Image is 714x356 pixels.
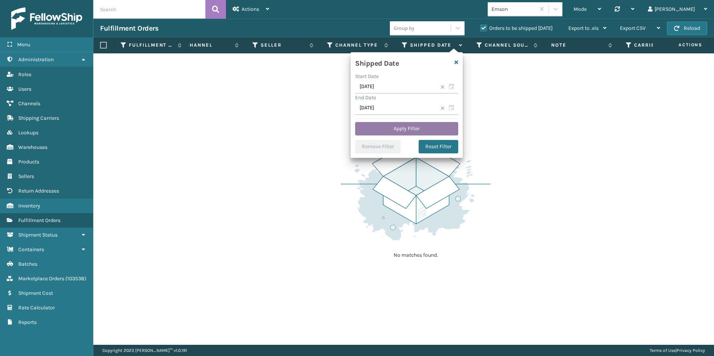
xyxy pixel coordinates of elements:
[18,261,37,267] span: Batches
[355,122,458,135] button: Apply Filter
[129,42,174,49] label: Fulfillment Order Id
[18,129,38,136] span: Lookups
[18,144,47,150] span: Warehouses
[186,42,231,49] label: Channel
[18,290,53,296] span: Shipment Cost
[18,217,60,224] span: Fulfillment Orders
[100,24,158,33] h3: Fulfillment Orders
[568,25,599,31] span: Export to .xls
[18,305,55,311] span: Rate Calculator
[261,42,306,49] label: Seller
[355,80,458,94] input: MM/DD/YYYY
[355,140,401,153] button: Remove Filter
[394,24,415,32] div: Group by
[650,348,676,353] a: Terms of Use
[485,42,530,49] label: Channel Source
[667,22,707,35] button: Reload
[355,57,399,68] h4: Shipped Date
[355,73,379,79] label: Start Date
[18,56,54,63] span: Administration
[11,7,82,30] img: logo
[18,86,31,92] span: Users
[419,140,458,153] button: Reset Filter
[18,246,44,253] span: Containers
[355,94,376,101] label: End Date
[18,232,58,238] span: Shipment Status
[18,159,39,165] span: Products
[18,71,31,78] span: Roles
[18,275,64,282] span: Marketplace Orders
[335,42,381,49] label: Channel Type
[18,115,59,121] span: Shipping Carriers
[491,5,536,13] div: Emson
[17,41,30,48] span: Menu
[410,42,455,49] label: Shipped Date
[620,25,646,31] span: Export CSV
[655,39,707,51] span: Actions
[355,102,458,115] input: MM/DD/YYYY
[677,348,705,353] a: Privacy Policy
[102,345,187,356] p: Copyright 2023 [PERSON_NAME]™ v 1.0.191
[242,6,259,12] span: Actions
[18,319,37,325] span: Reports
[18,173,34,179] span: Sellers
[65,275,86,282] span: ( 103538 )
[634,42,679,49] label: Carrier Delivery Status
[480,25,553,31] label: Orders to be shipped [DATE]
[18,100,40,107] span: Channels
[551,42,605,49] label: Note
[574,6,587,12] span: Mode
[650,345,705,356] div: |
[18,188,59,194] span: Return Addresses
[18,203,40,209] span: Inventory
